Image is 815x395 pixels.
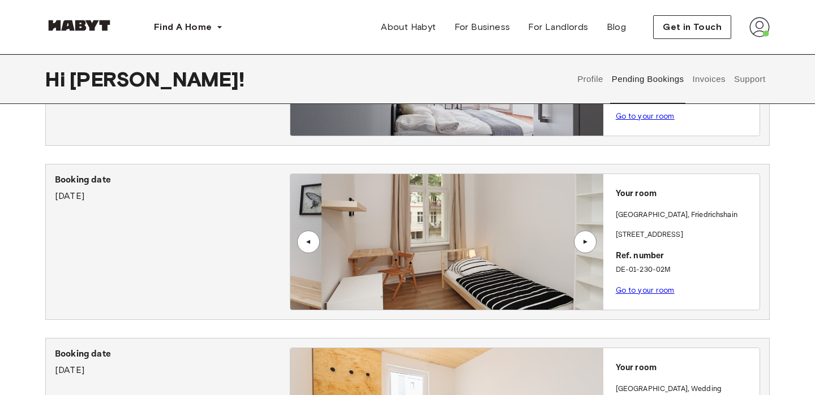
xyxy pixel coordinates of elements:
p: Your room [616,188,755,201]
img: avatar [749,17,770,37]
div: ▲ [303,238,314,245]
div: [DATE] [55,348,290,377]
p: Booking date [55,173,290,187]
span: For Business [454,20,511,34]
a: Go to your room [616,112,675,120]
a: About Habyt [372,16,445,38]
button: Support [732,54,767,104]
a: Go to your room [616,286,675,294]
p: Booking date [55,348,290,361]
button: Get in Touch [653,15,731,39]
span: For Landlords [528,20,588,34]
p: [STREET_ADDRESS] [616,229,755,241]
span: [PERSON_NAME] ! [70,67,244,91]
div: user profile tabs [573,54,770,104]
button: Invoices [691,54,727,104]
p: [GEOGRAPHIC_DATA] , Friedrichshain [616,210,737,221]
p: Your room [616,362,755,375]
p: [GEOGRAPHIC_DATA] , Wedding [616,384,722,395]
p: Ref. number [616,250,755,263]
img: Habyt [45,20,113,31]
div: [DATE] [55,173,290,203]
a: For Landlords [519,16,597,38]
button: Profile [576,54,605,104]
img: Image of the room [321,174,634,310]
span: Get in Touch [663,20,722,34]
button: Find A Home [145,16,232,38]
span: Hi [45,67,70,91]
a: For Business [445,16,520,38]
button: Pending Bookings [610,54,685,104]
a: Blog [598,16,636,38]
span: About Habyt [381,20,436,34]
span: Find A Home [154,20,212,34]
span: Blog [607,20,627,34]
div: ▲ [580,238,591,245]
p: DE-01-230-02M [616,264,755,276]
